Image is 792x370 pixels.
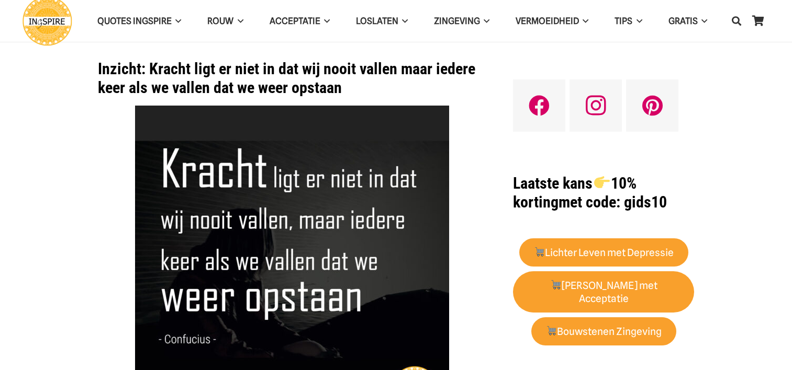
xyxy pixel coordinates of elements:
[546,326,662,338] strong: Bouwstenen Zingeving
[655,8,720,34] a: GRATISGRATIS Menu
[270,16,320,26] span: Acceptatie
[256,8,343,34] a: AcceptatieAcceptatie Menu
[421,8,503,34] a: ZingevingZingeving Menu
[601,8,655,34] a: TIPSTIPS Menu
[343,8,421,34] a: LoslatenLoslaten Menu
[615,16,632,26] span: TIPS
[534,247,674,259] strong: Lichter Leven met Depressie
[320,8,330,34] span: Acceptatie Menu
[531,317,676,346] a: 🛒Bouwstenen Zingeving
[516,16,579,26] span: VERMOEIDHEID
[698,8,707,34] span: GRATIS Menu
[668,16,698,26] span: GRATIS
[534,247,544,257] img: 🛒
[84,8,194,34] a: QUOTES INGSPIREQUOTES INGSPIRE Menu
[503,8,601,34] a: VERMOEIDHEIDVERMOEIDHEID Menu
[632,8,642,34] span: TIPS Menu
[513,174,694,212] h1: met code: gids10
[550,280,657,305] strong: [PERSON_NAME] met Acceptatie
[551,280,561,290] img: 🛒
[98,60,487,97] h1: Inzicht: Kracht ligt er niet in dat wij nooit vallen maar iedere keer als we vallen dat we weer o...
[570,79,622,132] a: Instagram
[172,8,181,34] span: QUOTES INGSPIRE Menu
[546,326,556,336] img: 🛒
[626,79,678,132] a: Pinterest
[207,16,233,26] span: ROUW
[480,8,489,34] span: Zingeving Menu
[97,16,172,26] span: QUOTES INGSPIRE
[233,8,243,34] span: ROUW Menu
[726,8,747,34] a: Zoeken
[513,79,565,132] a: Facebook
[194,8,256,34] a: ROUWROUW Menu
[519,238,688,267] a: 🛒Lichter Leven met Depressie
[513,174,636,211] strong: Laatste kans 10% korting
[434,16,480,26] span: Zingeving
[594,175,610,190] img: 👉
[356,16,398,26] span: Loslaten
[579,8,588,34] span: VERMOEIDHEID Menu
[513,271,694,313] a: 🛒[PERSON_NAME] met Acceptatie
[398,8,408,34] span: Loslaten Menu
